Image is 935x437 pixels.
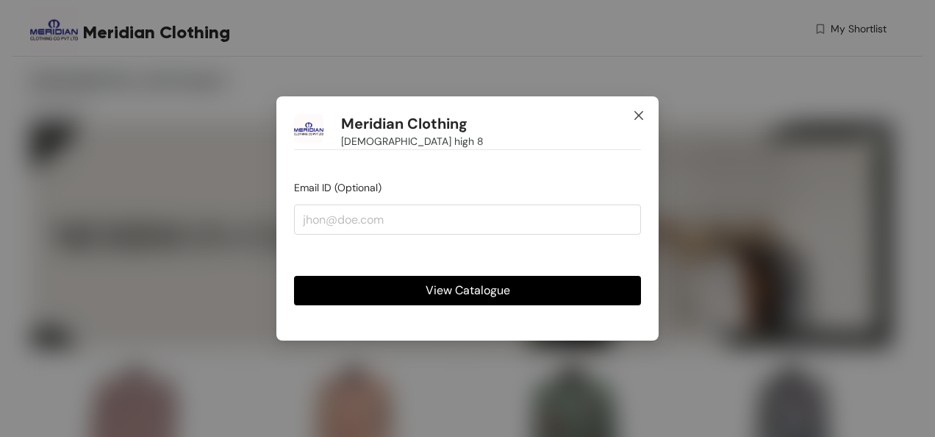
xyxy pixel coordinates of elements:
[633,110,645,121] span: close
[619,96,659,136] button: Close
[294,181,381,194] span: Email ID (Optional)
[341,133,484,149] span: [DEMOGRAPHIC_DATA] high 8
[426,281,510,299] span: View Catalogue
[341,115,467,133] h1: Meridian Clothing
[294,205,641,234] input: jhon@doe.com
[294,114,323,143] img: Buyer Portal
[294,276,641,305] button: View Catalogue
